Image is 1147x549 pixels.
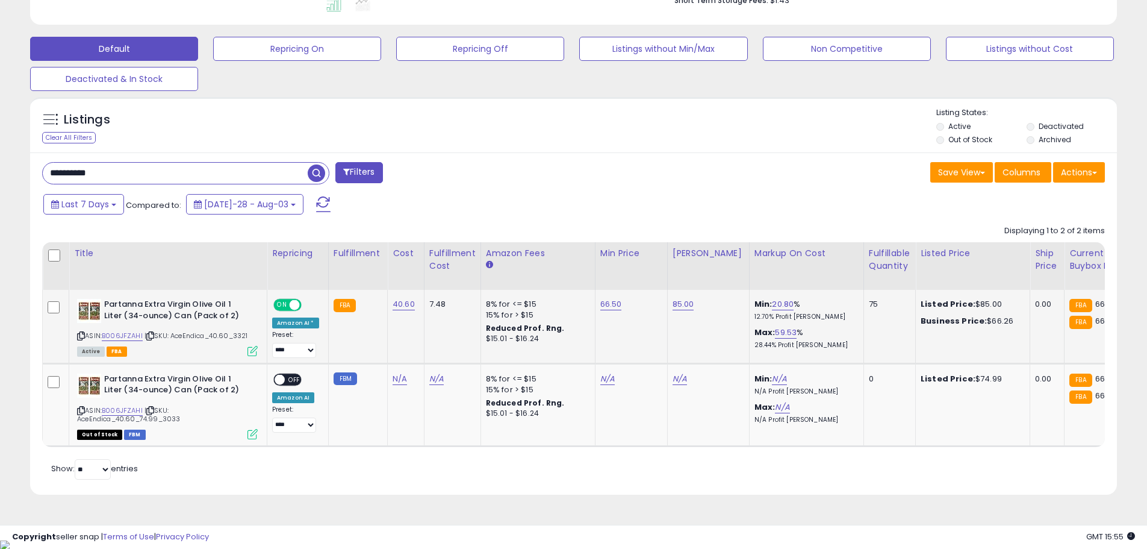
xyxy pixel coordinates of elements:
[1035,374,1055,384] div: 0.00
[285,374,304,384] span: OFF
[486,334,586,344] div: $15.01 - $16.24
[1095,373,1117,384] span: 66.47
[334,372,357,385] small: FBM
[77,406,180,424] span: | SKU: AceEndica_40.60_74.99_3033
[104,299,250,324] b: Partanna Extra Virgin Olive Oil 1 Liter (34-ounce) Can (Pack of 2)
[102,331,143,341] a: B006JFZAHI
[921,247,1025,260] div: Listed Price
[754,313,854,321] p: 12.70% Profit [PERSON_NAME]
[921,299,1021,310] div: $85.00
[107,347,127,357] span: FBA
[673,298,694,310] a: 85.00
[77,299,101,323] img: 61UeJXvtRhL._SL40_.jpg
[61,198,109,210] span: Last 7 Days
[1069,299,1092,312] small: FBA
[334,299,356,312] small: FBA
[204,198,288,210] span: [DATE]-28 - Aug-03
[869,374,906,384] div: 0
[869,299,906,310] div: 75
[64,111,110,128] h5: Listings
[42,132,96,143] div: Clear All Filters
[995,162,1051,183] button: Columns
[275,300,290,310] span: ON
[486,409,586,419] div: $15.01 - $16.24
[936,107,1117,119] p: Listing States:
[1035,247,1059,272] div: Ship Price
[754,298,772,310] b: Min:
[600,247,662,260] div: Min Price
[77,430,122,440] span: All listings that are currently out of stock and unavailable for purchase on Amazon
[869,247,910,272] div: Fulfillable Quantity
[673,247,744,260] div: [PERSON_NAME]
[921,373,975,384] b: Listed Price:
[12,532,209,543] div: seller snap | |
[1095,315,1112,327] span: 66.5
[334,247,382,260] div: Fulfillment
[1004,225,1105,237] div: Displaying 1 to 2 of 2 items
[600,298,622,310] a: 66.50
[393,247,419,260] div: Cost
[77,374,258,438] div: ASIN:
[74,247,262,260] div: Title
[579,37,747,61] button: Listings without Min/Max
[754,341,854,350] p: 28.44% Profit [PERSON_NAME]
[12,531,56,542] strong: Copyright
[124,430,146,440] span: FBM
[393,373,407,385] a: N/A
[754,416,854,424] p: N/A Profit [PERSON_NAME]
[486,398,565,408] b: Reduced Prof. Rng.
[754,373,772,384] b: Min:
[1069,374,1092,387] small: FBA
[77,374,101,398] img: 61UeJXvtRhL._SL40_.jpg
[754,327,776,338] b: Max:
[393,298,415,310] a: 40.60
[1086,531,1135,542] span: 2025-08-11 15:55 GMT
[126,199,181,211] span: Compared to:
[272,318,319,328] div: Amazon AI *
[486,384,586,395] div: 15% for > $15
[775,401,789,413] a: N/A
[30,37,198,61] button: Default
[1053,162,1105,183] button: Actions
[272,247,323,260] div: Repricing
[77,299,258,355] div: ASIN:
[946,37,1114,61] button: Listings without Cost
[272,406,319,433] div: Preset:
[272,331,319,358] div: Preset:
[921,316,1021,327] div: $66.26
[486,323,565,333] b: Reduced Prof. Rng.
[429,247,476,272] div: Fulfillment Cost
[104,374,250,399] b: Partanna Extra Virgin Olive Oil 1 Liter (34-ounce) Can (Pack of 2)
[102,406,143,416] a: B006JFZAHI
[921,374,1021,384] div: $74.99
[754,327,854,350] div: %
[772,298,794,310] a: 20.80
[429,373,444,385] a: N/A
[754,387,854,396] p: N/A Profit [PERSON_NAME]
[30,67,198,91] button: Deactivated & In Stock
[486,299,586,310] div: 8% for <= $15
[486,310,586,321] div: 15% for > $15
[486,260,493,271] small: Amazon Fees.
[272,392,314,403] div: Amazon AI
[213,37,381,61] button: Repricing On
[300,300,319,310] span: OFF
[948,134,992,145] label: Out of Stock
[186,194,303,215] button: [DATE]-28 - Aug-03
[754,247,859,260] div: Markup on Cost
[1069,247,1131,272] div: Current Buybox Price
[775,327,797,339] a: 59.53
[921,298,975,310] b: Listed Price:
[335,162,382,183] button: Filters
[1039,134,1071,145] label: Archived
[103,531,154,542] a: Terms of Use
[921,315,987,327] b: Business Price:
[754,401,776,413] b: Max:
[486,247,590,260] div: Amazon Fees
[763,37,931,61] button: Non Competitive
[77,347,105,357] span: All listings currently available for purchase on Amazon
[1095,390,1112,401] span: 66.5
[1035,299,1055,310] div: 0.00
[600,373,615,385] a: N/A
[930,162,993,183] button: Save View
